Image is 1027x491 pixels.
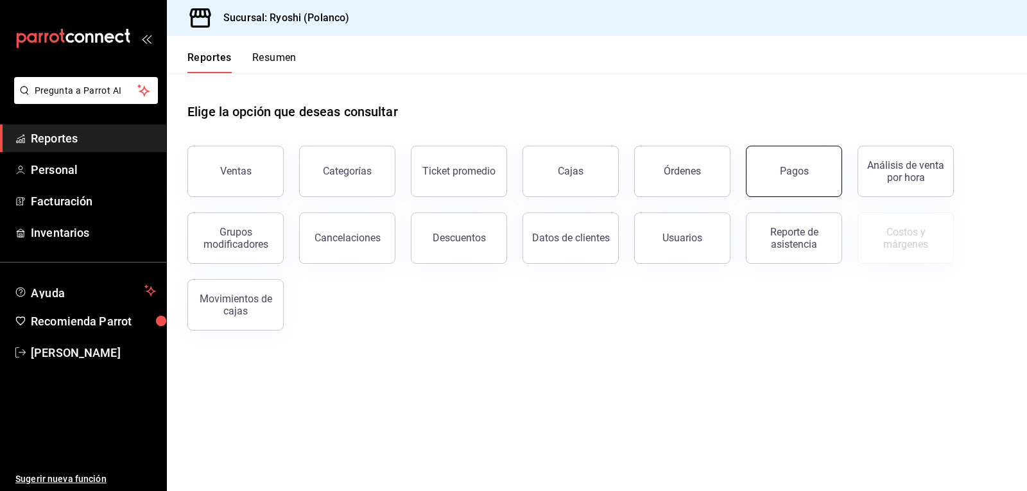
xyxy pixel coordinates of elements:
div: Movimientos de cajas [196,293,275,317]
button: Contrata inventarios para ver este reporte [858,212,954,264]
a: Cajas [522,146,619,197]
button: Resumen [252,51,297,73]
button: Categorías [299,146,395,197]
div: Usuarios [662,232,702,244]
span: Inventarios [31,224,156,241]
span: Ayuda [31,283,139,298]
h3: Sucursal: Ryoshi (Polanco) [213,10,349,26]
button: Reporte de asistencia [746,212,842,264]
div: Pagos [780,165,809,177]
button: Datos de clientes [522,212,619,264]
span: Facturación [31,193,156,210]
div: Grupos modificadores [196,226,275,250]
span: [PERSON_NAME] [31,344,156,361]
button: Descuentos [411,212,507,264]
button: Análisis de venta por hora [858,146,954,197]
div: Datos de clientes [532,232,610,244]
h1: Elige la opción que deseas consultar [187,102,398,121]
span: Sugerir nueva función [15,472,156,486]
button: Pregunta a Parrot AI [14,77,158,104]
button: Cancelaciones [299,212,395,264]
div: Costos y márgenes [866,226,945,250]
button: Reportes [187,51,232,73]
button: open_drawer_menu [141,33,151,44]
div: Cajas [558,164,584,179]
div: Órdenes [664,165,701,177]
span: Recomienda Parrot [31,313,156,330]
button: Órdenes [634,146,730,197]
div: Ticket promedio [422,165,496,177]
div: Análisis de venta por hora [866,159,945,184]
button: Pagos [746,146,842,197]
div: Cancelaciones [315,232,381,244]
button: Usuarios [634,212,730,264]
button: Ticket promedio [411,146,507,197]
span: Personal [31,161,156,178]
button: Ventas [187,146,284,197]
span: Reportes [31,130,156,147]
div: Descuentos [433,232,486,244]
button: Grupos modificadores [187,212,284,264]
a: Pregunta a Parrot AI [9,93,158,107]
button: Movimientos de cajas [187,279,284,331]
div: navigation tabs [187,51,297,73]
div: Reporte de asistencia [754,226,834,250]
div: Ventas [220,165,252,177]
div: Categorías [323,165,372,177]
span: Pregunta a Parrot AI [35,84,138,98]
